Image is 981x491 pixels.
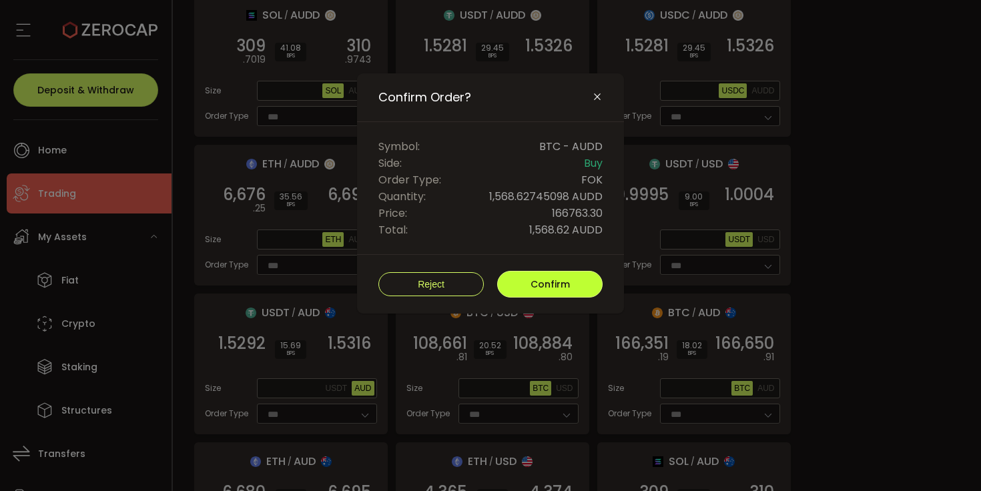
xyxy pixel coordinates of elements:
span: 1,568.62 AUDD [529,221,603,238]
button: Confirm [497,271,603,298]
span: Confirm [531,278,570,291]
span: Order Type: [378,171,441,188]
span: BTC - AUDD [539,138,603,155]
span: Buy [584,155,603,171]
span: 166763.30 [552,205,603,221]
button: Close [592,91,603,103]
span: Side: [378,155,402,171]
span: 1,568.62745098 AUDD [489,188,603,205]
span: FOK [581,171,603,188]
span: Total: [378,221,408,238]
span: Symbol: [378,138,420,155]
span: Reject [418,279,444,290]
span: Price: [378,205,407,221]
button: Reject [378,272,484,296]
div: Confirm Order? [357,73,624,314]
span: Quantity: [378,188,426,205]
iframe: Chat Widget [914,427,981,491]
span: Confirm Order? [378,89,471,105]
